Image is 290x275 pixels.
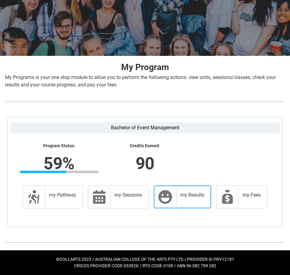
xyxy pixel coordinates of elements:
[27,190,41,204] span: Description of icon when needed
[5,74,276,88] span: My Programs is your one stop module to allow you to perform the following actions: view units, se...
[106,143,184,149] lightning-formatted-text: Credits Earned:
[20,143,98,149] lightning-formatted-text: Program Status:
[180,192,205,198] h2: my Results
[121,62,169,72] strong: My Program
[22,185,83,208] a: my Pathway
[5,99,285,104] img: REDU_GREY_LINE
[220,190,235,204] span: My Payments
[10,122,280,133] label: Bachelor of Event Management
[5,240,285,245] img: REDU_GREY_LINE
[78,151,211,176] lightning-formatted-number: 90
[88,185,149,208] a: my Sessions
[114,192,142,198] h2: my Sessions
[216,185,268,208] a: my Fees
[243,192,261,198] h2: my Fees
[154,185,211,208] a: my Results
[49,192,76,198] h2: my Pathway
[20,171,98,173] div: Progress Bar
